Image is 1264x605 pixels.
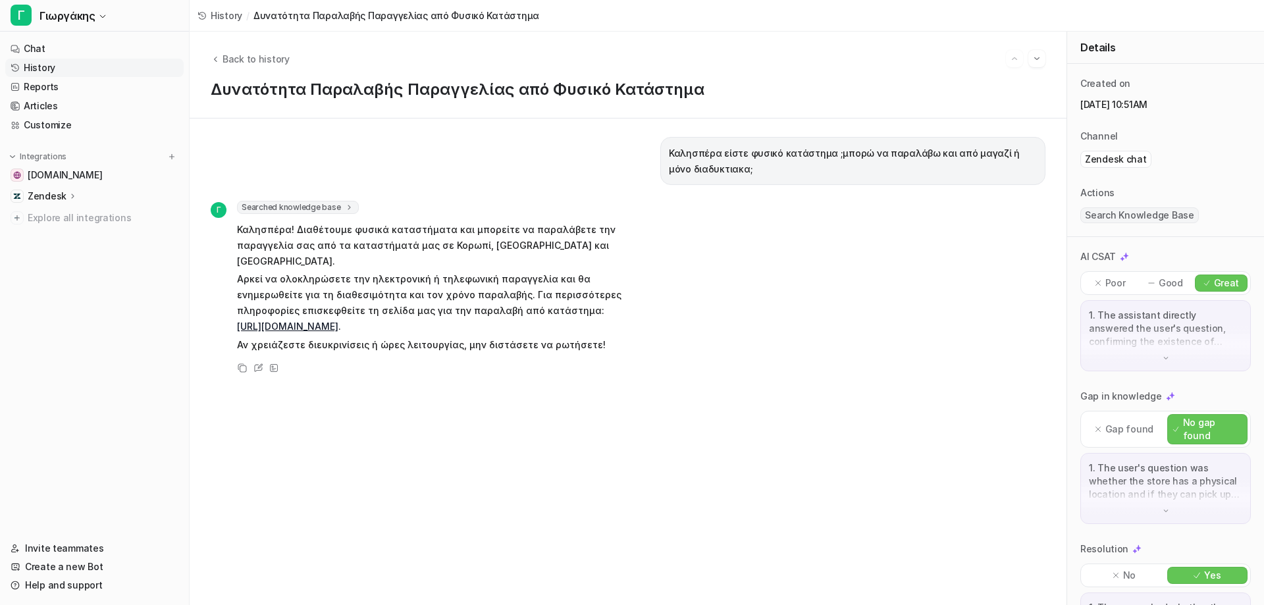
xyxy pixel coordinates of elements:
[1080,250,1116,263] p: AI CSAT
[237,337,622,353] p: Αν χρειάζεστε διευκρινίσεις ή ώρες λειτουργίας, μην διστάσετε να ρωτήσετε!
[1080,542,1128,556] p: Resolution
[1123,569,1136,582] p: No
[8,152,17,161] img: expand menu
[11,5,32,26] span: Γ
[237,201,359,214] span: Searched knowledge base
[11,211,24,224] img: explore all integrations
[237,271,622,334] p: Αρκεί να ολοκληρώσετε την ηλεκτρονική ή τηλεφωνική παραγγελία και θα ενημερωθείτε για τη διαθεσιμ...
[1161,354,1171,363] img: down-arrow
[1105,276,1126,290] p: Poor
[5,209,184,227] a: Explore all integrations
[5,166,184,184] a: oil-stores.gr[DOMAIN_NAME]
[1006,50,1023,67] button: Go to previous session
[246,9,250,22] span: /
[1089,461,1242,501] p: 1. The user's question was whether the store has a physical location and if they can pick up thei...
[39,7,95,25] span: Γιωργάκης
[1067,32,1264,64] div: Details
[1028,50,1045,67] button: Go to next session
[669,145,1037,177] p: Καλησπέρα είστε φυσικό κατάστημα ;μπορώ να παραλάβω και από μαγαζί ή μόνο διαδυκτιακα;
[5,39,184,58] a: Chat
[211,202,226,218] span: Γ
[5,558,184,576] a: Create a new Bot
[5,78,184,96] a: Reports
[1105,423,1153,436] p: Gap found
[5,116,184,134] a: Customize
[1080,77,1130,90] p: Created on
[28,169,102,182] span: [DOMAIN_NAME]
[167,152,176,161] img: menu_add.svg
[28,190,66,203] p: Zendesk
[5,539,184,558] a: Invite teammates
[1080,98,1251,111] p: [DATE] 10:51AM
[211,9,242,22] span: History
[1080,207,1199,223] span: Search Knowledge Base
[253,9,539,22] span: Δυνατότητα Παραλαβής Παραγγελίας από Φυσικό Κατάστημα
[1089,309,1242,348] p: 1. The assistant directly answered the user's question, confirming the existence of physical stor...
[1214,276,1240,290] p: Great
[223,52,290,66] span: Back to history
[1010,53,1019,65] img: Previous session
[237,222,622,269] p: Καλησπέρα! Διαθέτουμε φυσικά καταστήματα και μπορείτε να παραλάβετε την παραγγελία σας από τα κατ...
[28,207,178,228] span: Explore all integrations
[5,97,184,115] a: Articles
[1080,130,1118,143] p: Channel
[13,192,21,200] img: Zendesk
[5,59,184,77] a: History
[5,150,70,163] button: Integrations
[1085,153,1147,166] p: Zendesk chat
[1080,186,1115,199] p: Actions
[13,171,21,179] img: oil-stores.gr
[1080,390,1162,403] p: Gap in knowledge
[1204,569,1221,582] p: Yes
[237,321,338,332] a: [URL][DOMAIN_NAME]
[1159,276,1183,290] p: Good
[5,576,184,594] a: Help and support
[20,151,66,162] p: Integrations
[211,80,1045,99] h1: Δυνατότητα Παραλαβής Παραγγελίας από Φυσικό Κατάστημα
[197,9,242,22] a: History
[211,52,290,66] button: Back to history
[1161,506,1171,515] img: down-arrow
[1032,53,1041,65] img: Next session
[1183,416,1242,442] p: No gap found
